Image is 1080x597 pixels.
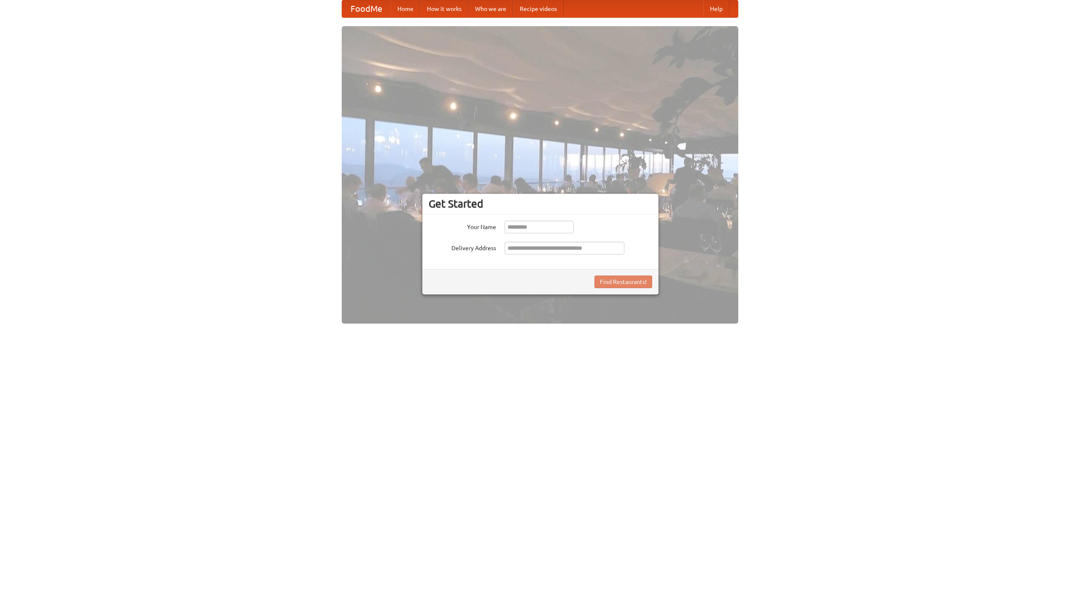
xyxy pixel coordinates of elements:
label: Delivery Address [429,242,496,252]
label: Your Name [429,221,496,231]
h3: Get Started [429,197,652,210]
a: Recipe videos [513,0,564,17]
a: Home [391,0,420,17]
button: Find Restaurants! [594,276,652,288]
a: Help [703,0,729,17]
a: How it works [420,0,468,17]
a: FoodMe [342,0,391,17]
a: Who we are [468,0,513,17]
